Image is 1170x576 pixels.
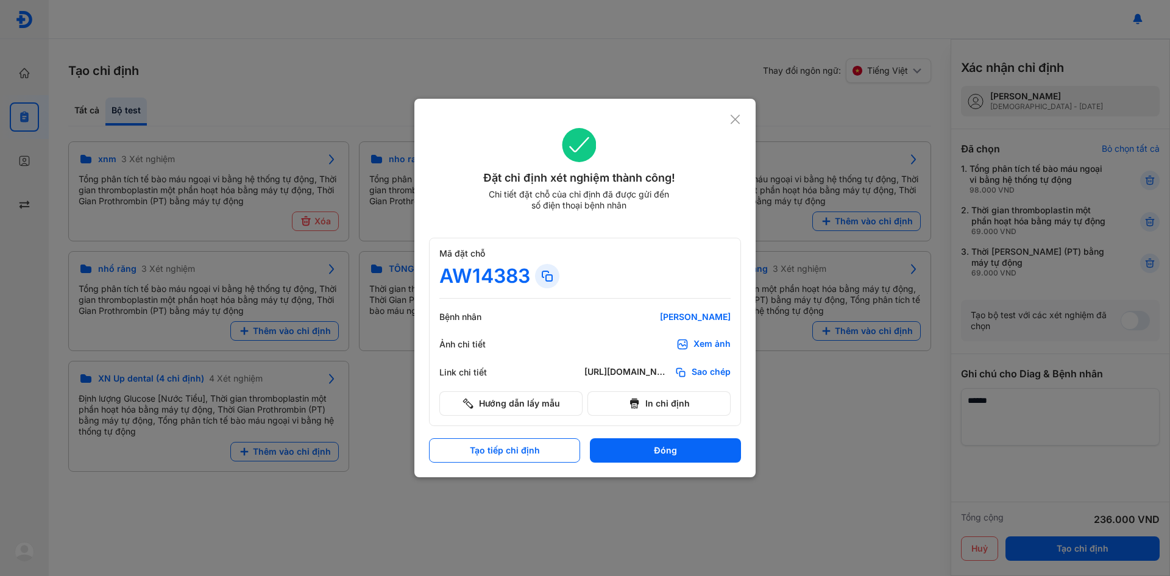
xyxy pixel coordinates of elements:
[587,391,731,416] button: In chỉ định
[439,248,731,259] div: Mã đặt chỗ
[483,189,675,211] div: Chi tiết đặt chỗ của chỉ định đã được gửi đến số điện thoại bệnh nhân
[693,338,731,350] div: Xem ảnh
[439,264,530,288] div: AW14383
[584,311,731,322] div: [PERSON_NAME]
[692,366,731,379] span: Sao chép
[439,339,512,350] div: Ảnh chi tiết
[439,311,512,322] div: Bệnh nhân
[429,438,580,463] button: Tạo tiếp chỉ định
[439,367,512,378] div: Link chi tiết
[584,366,670,379] div: [URL][DOMAIN_NAME]
[429,169,729,187] div: Đặt chỉ định xét nghiệm thành công!
[439,391,583,416] button: Hướng dẫn lấy mẫu
[590,438,741,463] button: Đóng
